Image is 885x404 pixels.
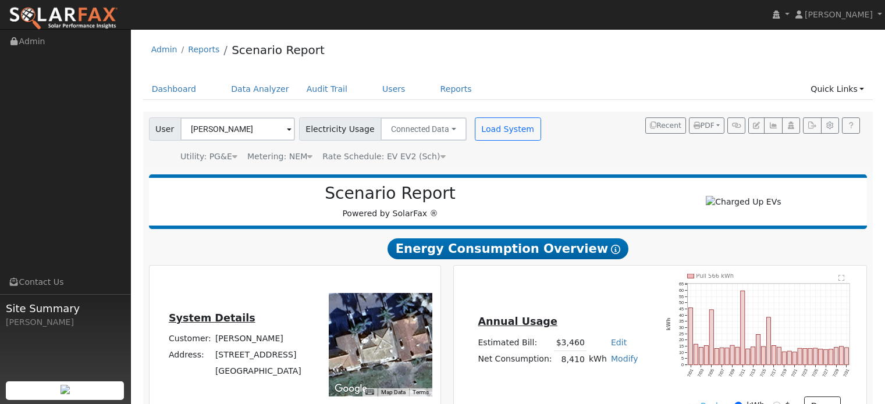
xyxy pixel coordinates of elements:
button: Generate Report Link [727,117,745,134]
span: Electricity Usage [299,117,381,141]
button: Recent [645,117,686,134]
rect: onclick="" [819,349,823,365]
span: PDF [694,121,715,130]
a: Dashboard [143,78,205,100]
td: Estimated Bill: [476,334,554,351]
rect: onclick="" [735,347,740,364]
text: 7/19 [780,368,788,378]
div: Powered by SolarFax ® [155,184,626,220]
a: Terms (opens in new tab) [413,389,429,395]
rect: onclick="" [824,349,828,364]
rect: onclick="" [792,352,797,365]
text: 7/21 [790,368,798,378]
text: 20 [679,337,684,342]
text: 15 [679,344,684,349]
rect: onclick="" [730,345,734,364]
rect: onclick="" [751,347,755,365]
rect: onclick="" [834,348,838,365]
rect: onclick="" [783,352,787,364]
button: Map Data [381,388,406,396]
text: 35 [679,319,684,324]
a: Quick Links [802,78,873,100]
button: Connected Data [381,117,467,141]
text: 65 [679,281,684,287]
text: 7/31 [842,368,850,378]
button: Login As [782,117,800,134]
a: Reports [188,45,219,54]
span: Energy Consumption Overview [388,238,628,259]
span: [PERSON_NAME] [805,10,873,19]
div: [PERSON_NAME] [6,316,125,328]
td: Customer: [166,331,213,347]
rect: onclick="" [798,348,802,364]
rect: onclick="" [772,345,776,364]
img: SolarFax [9,6,118,31]
text: 45 [679,306,684,312]
text: 7/03 [696,368,705,378]
rect: onclick="" [777,347,781,364]
u: System Details [169,312,255,324]
span: Alias: None [322,152,445,161]
text: 7/17 [769,368,777,378]
rect: onclick="" [840,346,844,365]
td: kWh [587,351,609,368]
div: Metering: NEM [247,151,312,163]
h2: Scenario Report [161,184,620,203]
text: 0 [681,362,684,367]
button: Edit User [748,117,765,134]
td: $3,460 [554,334,587,351]
a: Scenario Report [232,43,325,57]
rect: onclick="" [704,346,708,365]
text: Pull 566 kWh [696,273,734,279]
button: PDF [689,117,724,134]
rect: onclick="" [699,348,703,365]
button: Multi-Series Graph [764,117,782,134]
text: 7/01 [686,368,694,378]
span: User [149,117,181,141]
a: Open this area in Google Maps (opens a new window) [332,381,370,396]
a: Data Analyzer [222,78,298,100]
text: 7/09 [728,368,736,378]
rect: onclick="" [813,348,818,365]
a: Help Link [842,117,860,134]
a: Admin [151,45,177,54]
u: Annual Usage [478,316,557,327]
a: Audit Trail [298,78,356,100]
span: Site Summary [6,301,125,316]
text: 7/23 [801,368,809,378]
td: Net Consumption: [476,351,554,368]
text: 40 [679,313,684,318]
rect: onclick="" [725,348,729,365]
text: 10 [679,350,684,355]
button: Load System [475,117,541,141]
text: 25 [679,331,684,337]
td: 8,410 [554,351,587,368]
rect: onclick="" [787,351,791,364]
text: 7/29 [832,368,840,378]
text: 7/15 [759,368,767,378]
rect: onclick="" [808,348,812,364]
rect: onclick="" [803,349,807,365]
text: kWh [666,318,672,331]
rect: onclick="" [709,310,713,365]
rect: onclick="" [746,349,750,364]
td: [STREET_ADDRESS] [213,347,303,363]
text: 55 [679,294,684,299]
text: 30 [679,325,684,330]
text: 50 [679,300,684,305]
rect: onclick="" [715,349,719,365]
button: Export Interval Data [803,117,821,134]
a: Reports [432,78,481,100]
rect: onclick="" [720,348,724,364]
td: [PERSON_NAME] [213,331,303,347]
div: Utility: PG&E [180,151,237,163]
text: 7/27 [822,368,830,378]
input: Select a User [180,117,295,141]
a: Users [374,78,414,100]
rect: onclick="" [762,346,766,364]
text: 60 [679,288,684,293]
button: Settings [821,117,839,134]
rect: onclick="" [767,317,771,365]
rect: onclick="" [756,335,760,365]
rect: onclick="" [689,308,693,365]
